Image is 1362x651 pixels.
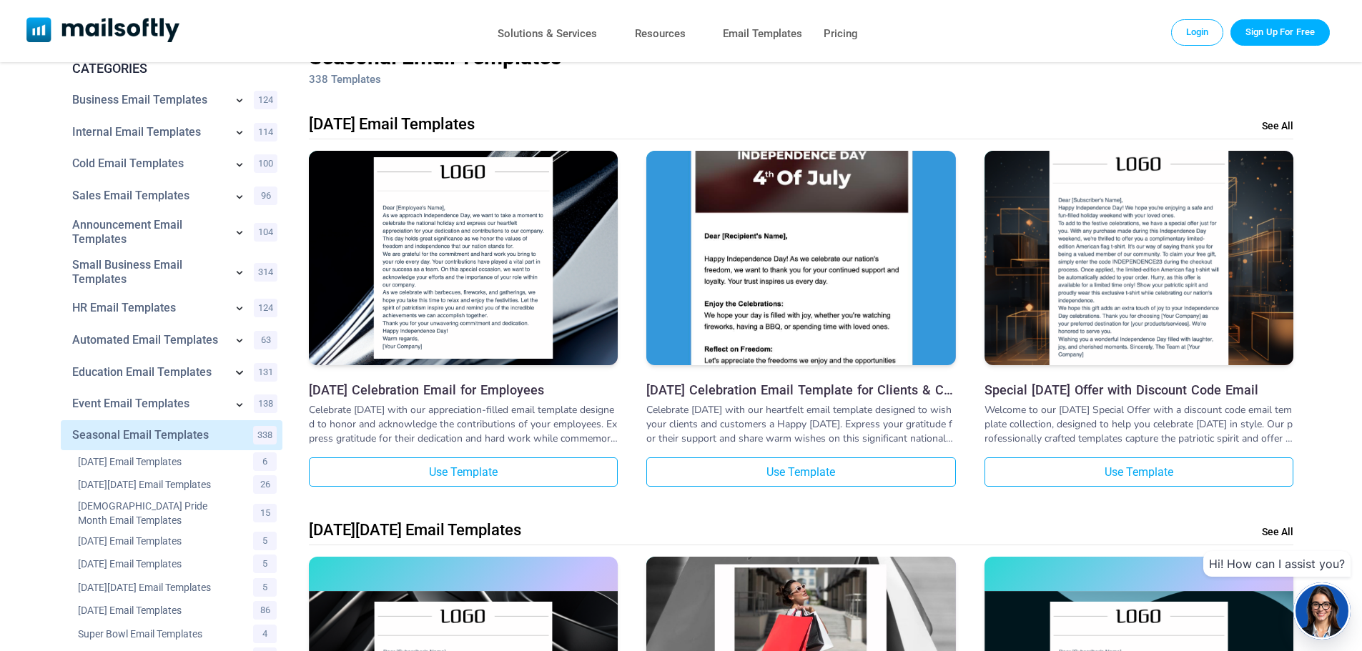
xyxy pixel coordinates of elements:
a: Category [78,454,235,469]
a: See All [1262,526,1293,537]
a: Category [72,333,225,347]
a: Email Templates [723,24,802,44]
a: Show subcategories for Business Email Templates [232,93,247,110]
a: Category [72,156,225,171]
a: Category [78,580,235,595]
a: Special [DATE] Offer with Discount Code Email [985,382,1293,397]
a: Show subcategories for Sales Email Templates [232,189,247,207]
a: Independence Day Celebration Email Template for Clients & Customers [646,151,955,369]
a: Show subcategories for Small Business Email Templates [232,265,247,282]
a: Category [72,189,225,203]
a: Category [78,627,235,641]
a: Show subcategories for Announcement Email Templates [232,225,247,242]
div: Welcome to our [DATE] Special Offer with a discount code email template collection, designed to h... [985,403,1293,446]
a: Pricing [824,24,858,44]
span: 338 Templates [309,73,381,86]
a: Use Template [309,457,618,487]
a: Trial [1230,19,1330,45]
a: Show subcategories for HR Email Templates [232,301,247,318]
div: [DATE][DATE] Email Templates [309,521,521,539]
a: Category [78,557,235,571]
a: Resources [635,24,686,44]
a: Category [72,301,225,315]
div: [DATE] Email Templates [309,115,475,133]
a: Category [72,218,225,247]
a: Solutions & Services [498,24,597,44]
a: Independence Day Celebration Email for Employees [309,151,618,369]
a: Show subcategories for Education Email Templates [231,364,248,384]
a: Show subcategories for Cold Email Templates [232,157,247,174]
div: Celebrate [DATE] with our appreciation-filled email template designed to honor and acknowledge th... [309,403,618,446]
a: Mailsoftly [26,17,180,45]
div: CATEGORIES [61,59,282,78]
h3: Independence Day Celebration Email for Employees [309,382,618,397]
a: [DATE] Celebration Email for Employees [309,382,618,397]
img: Mailsoftly Logo [26,17,180,42]
img: Special 4th of July Offer with Discount Code Email [985,139,1293,378]
div: Celebrate [DATE] with our heartfelt email template designed to wish your clients and customers a ... [646,403,955,446]
a: Category [72,125,225,139]
div: Hi! How can I assist you? [1203,551,1351,577]
a: Show subcategories for Internal Email Templates [232,125,247,142]
a: Show subcategories for Event Email Templates [232,397,247,414]
a: [DATE] Celebration Email Template for Clients & Customers [646,382,955,397]
a: Special 4th of July Offer with Discount Code Email [985,151,1293,369]
a: Category [72,397,225,411]
a: Use Template [646,457,955,487]
img: agent [1293,585,1351,637]
a: Category [72,93,225,107]
a: Show subcategories for Automated Email Templates [232,333,247,350]
a: Category [72,428,230,442]
h3: Independence Day Celebration Email Template for Clients & Customers [646,382,955,397]
h3: Special 4th of July Offer with Discount Code Email [985,382,1293,397]
a: See All [1262,120,1293,131]
a: Category [78,534,235,548]
img: Independence Day Celebration Email for Employees [309,146,618,370]
a: Category [78,499,235,527]
a: Category [78,477,235,492]
a: Category [78,603,235,617]
a: Category [72,365,225,379]
a: Category [72,258,225,287]
a: Login [1171,19,1224,45]
a: Use Template [985,457,1293,487]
